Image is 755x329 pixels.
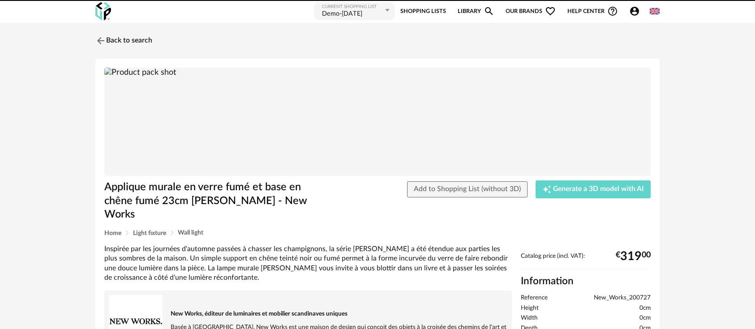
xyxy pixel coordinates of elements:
span: Width [521,314,538,322]
img: svg+xml;base64,PHN2ZyB3aWR0aD0iMjQiIGhlaWdodD0iMjQiIHZpZXdCb3g9IjAgMCAyNCAyNCIgZmlsbD0ibm9uZSIgeG... [95,35,106,46]
span: New_Works_200727 [594,294,651,302]
span: 0cm [639,304,651,312]
span: 0cm [639,314,651,322]
b: New Works [171,311,347,317]
span: Our brands [506,1,556,21]
div: Catalog price (incl. VAT): [521,252,651,269]
span: Reference [521,294,548,302]
span: Generate a 3D model with AI [553,186,644,193]
span: Home [104,230,121,236]
span: Wall light [178,230,203,236]
span: Account Circle icon [629,6,640,17]
button: Creation icon Generate a 3D model with AI [536,180,651,198]
span: 319 [620,253,642,260]
a: LibraryMagnify icon [458,1,494,21]
span: Help Circle Outline icon [607,6,618,17]
span: Account Circle icon [629,6,644,17]
img: OXP [95,2,111,21]
span: Help centerHelp Circle Outline icon [567,6,618,17]
a: Shopping Lists [400,1,446,21]
img: Product pack shot [104,68,651,176]
span: Creation icon [542,185,551,194]
span: Light fixture [133,230,166,236]
b: , éditeur de luminaires et mobilier scandinaves uniques [202,311,347,317]
span: Heart Outline icon [545,6,556,17]
span: Add to Shopping List (without 3D) [414,185,521,192]
a: Back to search [95,31,152,51]
div: Current Shopping List [322,4,383,10]
h1: Applique murale en verre fumé et base en chêne fumé 23cm [PERSON_NAME] - New Works [104,180,327,222]
div: Demo-Oct8th2025 [322,10,362,18]
button: Add to Shopping List (without 3D) [407,181,528,197]
span: Magnify icon [484,6,494,17]
img: us [650,6,660,16]
div: € 00 [616,253,651,260]
span: Height [521,304,539,312]
div: Inspirée par les journées d'automne passées à chasser les champignons, la série [PERSON_NAME] a é... [104,244,512,282]
div: Breadcrumb [104,230,651,236]
h2: Information [521,275,651,288]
